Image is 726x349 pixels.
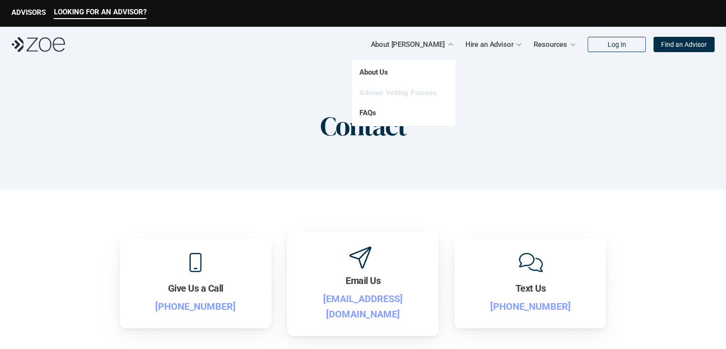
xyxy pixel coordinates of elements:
a: Find an Advisor [653,37,715,52]
h3: Text Us [515,282,546,295]
p: Resources [534,37,567,52]
p: [PHONE_NUMBER] [469,299,592,314]
p: [EMAIL_ADDRESS][DOMAIN_NAME] [301,291,424,322]
a: About Us [359,68,388,76]
p: About [PERSON_NAME] [370,37,444,52]
a: Advisor Vetting Process [359,88,437,97]
a: Log In [588,37,646,52]
p: Hire an Advisor [465,37,514,52]
p: LOOKING FOR AN ADVISOR? [54,8,147,16]
h3: Give Us a Call [168,282,223,295]
p: Find an Advisor [661,41,707,49]
h1: Contact [320,110,406,142]
p: [PHONE_NUMBER] [134,299,257,314]
h3: Email Us [346,274,380,287]
a: FAQs [359,109,376,117]
p: ADVISORS [11,8,46,17]
p: Log In [608,41,626,49]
